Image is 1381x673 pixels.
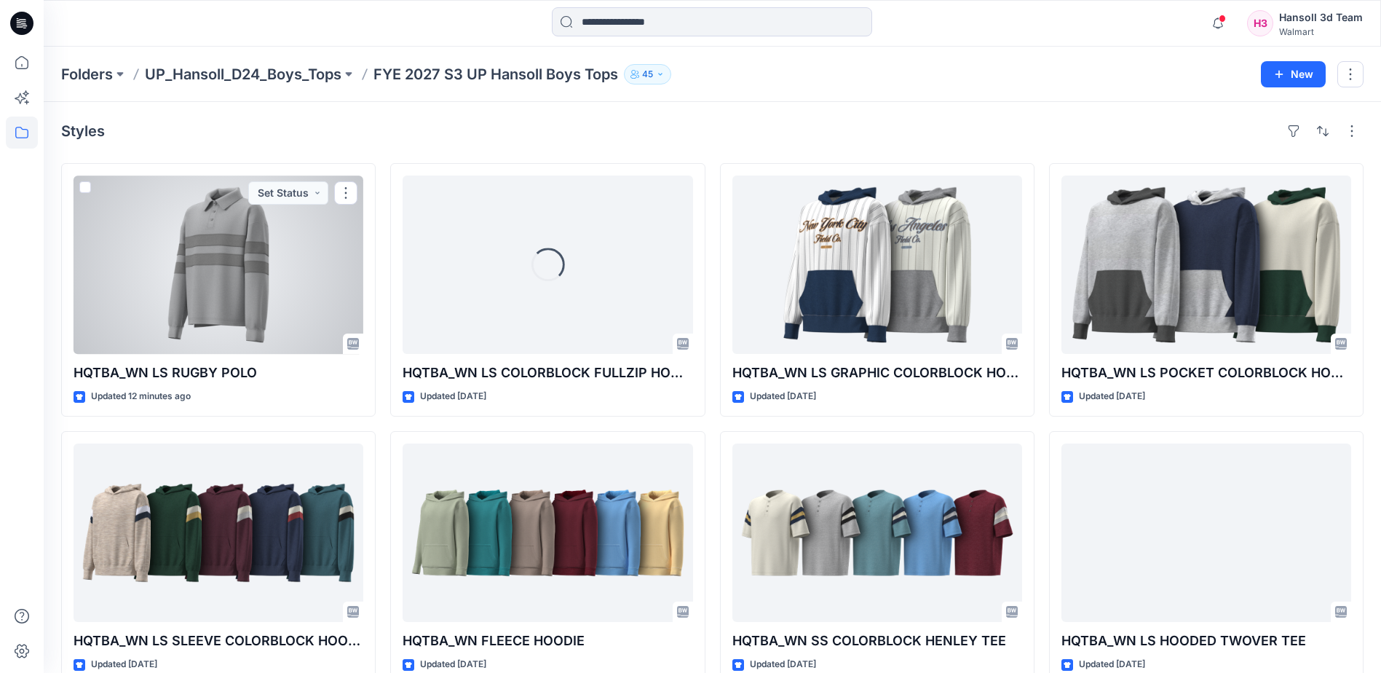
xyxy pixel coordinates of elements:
p: HQTBA_WN SS COLORBLOCK HENLEY TEE [732,631,1022,651]
a: HQTBA_WN SS COLORBLOCK HENLEY TEE [732,444,1022,622]
p: Updated [DATE] [91,657,157,672]
div: H3 [1247,10,1273,36]
a: HQTBA_WN LS SLEEVE COLORBLOCK HOODIE [74,444,363,622]
p: Updated [DATE] [420,657,486,672]
p: FYE 2027 S3 UP Hansoll Boys Tops [373,64,618,84]
button: New [1261,61,1326,87]
p: Updated [DATE] [1079,389,1145,404]
button: 45 [624,64,671,84]
h4: Styles [61,122,105,140]
p: Updated [DATE] [750,657,816,672]
div: Hansoll 3d Team [1279,9,1363,26]
p: Updated [DATE] [420,389,486,404]
a: HQTBA_WN LS RUGBY POLO [74,176,363,354]
p: 45 [642,66,653,82]
p: Updated 12 minutes ago [91,389,191,404]
a: HQTBA_WN FLEECE HOODIE [403,444,692,622]
p: HQTBA_WN LS COLORBLOCK FULLZIP HOODIE [403,363,692,383]
p: Updated [DATE] [750,389,816,404]
p: HQTBA_WN FLEECE HOODIE [403,631,692,651]
p: HQTBA_WN LS SLEEVE COLORBLOCK HOODIE [74,631,363,651]
a: Folders [61,64,113,84]
p: HQTBA_WN LS RUGBY POLO [74,363,363,383]
a: HQTBA_WN LS GRAPHIC COLORBLOCK HOODIE [732,176,1022,354]
p: HQTBA_WN LS GRAPHIC COLORBLOCK HOODIE [732,363,1022,383]
p: Updated [DATE] [1079,657,1145,672]
a: UP_Hansoll_D24_Boys_Tops [145,64,341,84]
a: HQTBA_WN LS POCKET COLORBLOCK HOODIE [1061,176,1351,354]
div: Walmart [1279,26,1363,37]
p: HQTBA_WN LS POCKET COLORBLOCK HOODIE [1061,363,1351,383]
p: HQTBA_WN LS HOODED TWOVER TEE [1061,631,1351,651]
